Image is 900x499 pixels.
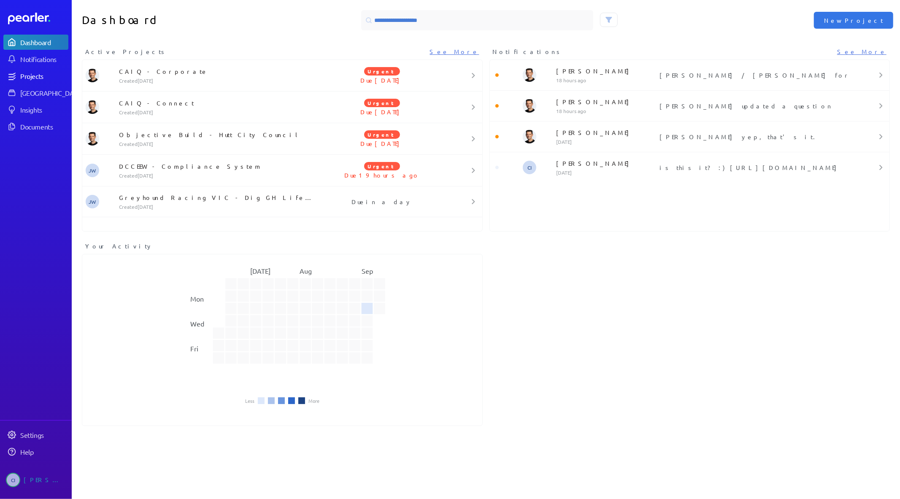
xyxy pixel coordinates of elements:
p: [DATE] [556,169,656,176]
p: 18 hours ago [556,77,656,84]
div: Documents [20,122,68,131]
p: CAIQ - Corporate [119,67,316,76]
text: Mon [190,294,204,303]
div: Settings [20,431,68,439]
div: Dashboard [20,38,68,46]
p: [PERSON_NAME] [556,67,656,75]
img: James Layton [86,132,99,146]
p: [PERSON_NAME] [556,97,656,106]
p: DCCEEW - Compliance System [119,162,316,170]
a: See More [837,47,886,56]
p: [PERSON_NAME] updated a question [659,102,853,110]
text: Aug [300,267,312,275]
span: Jeremy Williams [86,195,99,208]
a: Dashboard [3,35,68,50]
span: Your Activity [85,242,153,251]
p: Created [DATE] [119,203,316,210]
p: Created [DATE] [119,109,316,116]
span: Urgent [364,67,400,76]
text: Sep [362,267,373,275]
div: Help [20,448,68,456]
img: James Layton [86,69,99,82]
li: Less [245,398,254,403]
span: Carolina Irigoyen [6,473,20,487]
a: See More [430,47,479,56]
a: Notifications [3,51,68,67]
text: Fri [190,344,198,353]
div: Projects [20,72,68,80]
p: 18 hours ago [556,108,656,114]
p: [PERSON_NAME] / [PERSON_NAME] for review. NB. we don't do ISO 22301 which is for business continu... [659,71,853,79]
p: Created [DATE] [119,140,316,147]
text: Wed [190,319,204,328]
span: Notifications [493,47,563,56]
img: James Layton [523,130,536,143]
span: Urgent [364,130,400,139]
span: Urgent [364,99,400,107]
span: Urgent [364,162,400,170]
img: James Layton [523,68,536,82]
span: Active Projects [85,47,167,56]
p: Objective Build - Hutt City Council [119,130,316,139]
p: Due [DATE] [316,76,449,84]
div: Notifications [20,55,68,63]
p: [PERSON_NAME] yep, that's it. [659,132,853,141]
div: [GEOGRAPHIC_DATA] [20,89,83,97]
a: CI[PERSON_NAME] [3,469,68,491]
img: James Layton [86,100,99,114]
text: [DATE] [250,267,270,275]
p: Created [DATE] [119,172,316,179]
p: Greyhound Racing VIC - Dig GH Lifecyle Tracking [119,193,316,202]
p: [DATE] [556,138,656,145]
a: Settings [3,427,68,442]
a: Help [3,444,68,459]
h1: Dashboard [82,10,279,30]
span: Jeremy Williams [86,164,99,177]
p: Created [DATE] [119,77,316,84]
span: Carolina Irigoyen [523,161,536,174]
p: Due in a day [316,197,449,206]
p: Due [DATE] [316,108,449,116]
a: [GEOGRAPHIC_DATA] [3,85,68,100]
p: is this it? :) [URL][DOMAIN_NAME] [659,163,853,172]
img: James Layton [523,99,536,113]
li: More [308,398,319,403]
a: Insights [3,102,68,117]
p: [PERSON_NAME] [556,159,656,167]
button: New Project [814,12,893,29]
p: [PERSON_NAME] [556,128,656,137]
p: Due 19 hours ago [316,171,449,179]
div: [PERSON_NAME] [24,473,66,487]
a: Projects [3,68,68,84]
span: New Project [824,16,883,24]
p: Due [DATE] [316,139,449,148]
a: Documents [3,119,68,134]
p: CAIQ - Connect [119,99,316,107]
div: Insights [20,105,68,114]
a: Dashboard [8,13,68,24]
